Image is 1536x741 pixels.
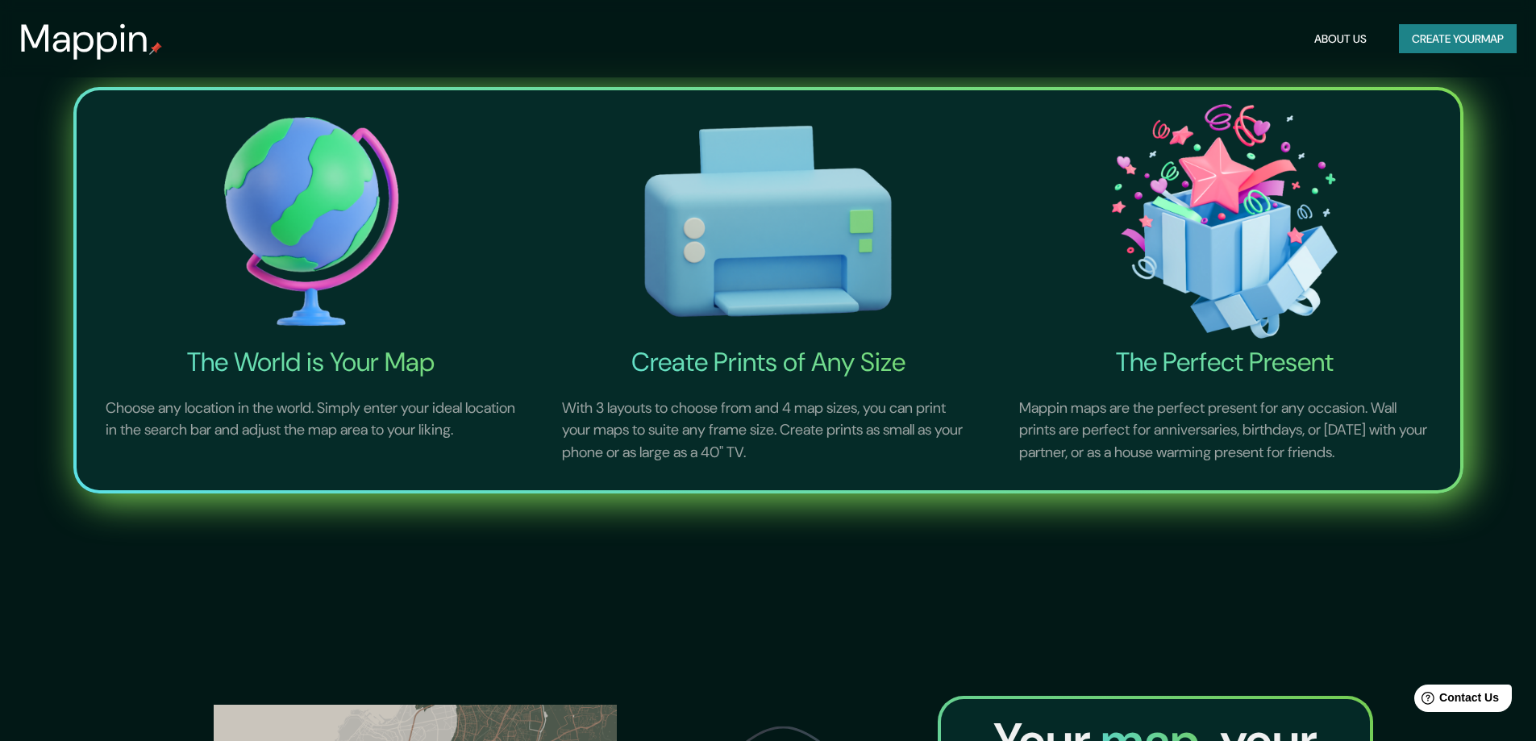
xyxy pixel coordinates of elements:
[1000,378,1451,484] p: Mappin maps are the perfect present for any occasion. Wall prints are perfect for anniversaries, ...
[1308,24,1373,54] button: About Us
[1000,346,1451,378] h4: The Perfect Present
[1000,97,1451,346] img: The Perfect Present-icon
[86,378,537,461] p: Choose any location in the world. Simply enter your ideal location in the search bar and adjust t...
[86,346,537,378] h4: The World is Your Map
[543,378,993,484] p: With 3 layouts to choose from and 4 map sizes, you can print your maps to suite any frame size. C...
[86,97,537,346] img: The World is Your Map-icon
[149,42,162,55] img: mappin-pin
[19,16,149,61] h3: Mappin
[1392,678,1518,723] iframe: Help widget launcher
[543,346,993,378] h4: Create Prints of Any Size
[1399,24,1517,54] button: Create yourmap
[543,97,993,346] img: Create Prints of Any Size-icon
